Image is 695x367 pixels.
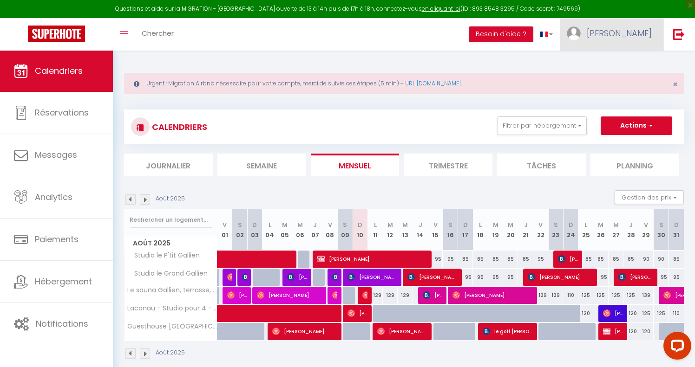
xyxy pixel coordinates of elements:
[269,220,271,229] abbr: L
[156,348,185,357] p: Août 2025
[623,287,638,304] div: 125
[601,116,672,135] button: Actions
[673,80,678,89] button: Close
[603,322,623,340] span: [PERSON_NAME]
[317,250,426,268] span: [PERSON_NAME]
[247,209,262,251] th: 03
[257,286,321,304] span: [PERSON_NAME]
[272,322,337,340] span: [PERSON_NAME]
[674,220,679,229] abbr: D
[593,251,608,268] div: 85
[483,322,532,340] span: le goff [PERSON_NAME]
[142,28,174,38] span: Chercher
[654,251,669,268] div: 90
[347,304,367,322] span: [PERSON_NAME]
[623,251,638,268] div: 85
[403,79,461,87] a: [URL][DOMAIN_NAME]
[638,209,653,251] th: 29
[567,26,581,40] img: ...
[126,323,219,330] span: Guesthouse [GEOGRAPHIC_DATA] - Parking - [GEOGRAPHIC_DATA]
[623,323,638,340] div: 120
[125,237,217,250] span: Août 2025
[598,220,603,229] abbr: M
[488,251,503,268] div: 85
[569,220,573,229] abbr: D
[362,286,367,304] span: [PERSON_NAME]
[528,268,592,286] span: [PERSON_NAME]
[493,220,498,229] abbr: M
[638,305,653,322] div: 125
[593,209,608,251] th: 26
[387,220,393,229] abbr: M
[533,251,548,268] div: 95
[458,251,473,268] div: 85
[488,269,503,286] div: 95
[238,220,242,229] abbr: S
[578,287,593,304] div: 125
[613,220,619,229] abbr: M
[126,305,219,312] span: Lacanau - Studio pour 4 - vue mer - parking gratuit
[383,209,398,251] th: 12
[623,209,638,251] th: 28
[673,78,678,90] span: ×
[282,220,288,229] abbr: M
[124,154,213,176] li: Journalier
[497,154,586,176] li: Tâches
[428,209,443,251] th: 15
[654,269,669,286] div: 95
[383,287,398,304] div: 129
[448,220,452,229] abbr: S
[458,209,473,251] th: 17
[35,233,79,245] span: Paiements
[603,304,623,322] span: [PERSON_NAME]
[563,287,578,304] div: 110
[338,209,353,251] th: 09
[374,220,377,229] abbr: L
[469,26,533,42] button: Besoin d'aide ?
[443,251,458,268] div: 95
[644,220,648,229] abbr: V
[35,276,92,287] span: Hébergement
[615,190,684,204] button: Gestion des prix
[558,250,578,268] span: [PERSON_NAME]
[473,269,488,286] div: 95
[227,268,232,286] span: [PERSON_NAME]
[669,305,684,322] div: 110
[35,107,89,118] span: Réservations
[232,209,247,251] th: 02
[252,220,257,229] abbr: D
[533,287,548,304] div: 139
[130,212,212,228] input: Rechercher un logement...
[563,209,578,251] th: 24
[156,194,185,203] p: Août 2025
[242,268,247,286] span: [PERSON_NAME]
[498,116,587,135] button: Filtrer par hébergement
[518,209,533,251] th: 21
[35,191,72,203] span: Analytics
[423,286,443,304] span: [PERSON_NAME]
[407,268,457,286] span: [PERSON_NAME]
[654,209,669,251] th: 30
[404,154,492,176] li: Trimestre
[548,209,563,251] th: 23
[560,18,663,51] a: ... [PERSON_NAME]
[124,73,684,94] div: Urgent : Migration Airbnb nécessaire pour votre compte, merci de suivre ces étapes (5 min) -
[473,251,488,268] div: 85
[618,268,653,286] span: [PERSON_NAME]
[28,26,85,42] img: Super Booking
[297,220,303,229] abbr: M
[367,287,382,304] div: 129
[524,220,528,229] abbr: J
[126,269,210,279] span: Studio le Grand Gallien
[578,251,593,268] div: 85
[332,286,337,304] span: [PERSON_NAME]
[223,220,227,229] abbr: V
[452,286,532,304] span: [PERSON_NAME]
[402,220,408,229] abbr: M
[503,209,518,251] th: 20
[35,65,83,77] span: Calendriers
[623,305,638,322] div: 120
[669,251,684,268] div: 85
[609,251,623,268] div: 85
